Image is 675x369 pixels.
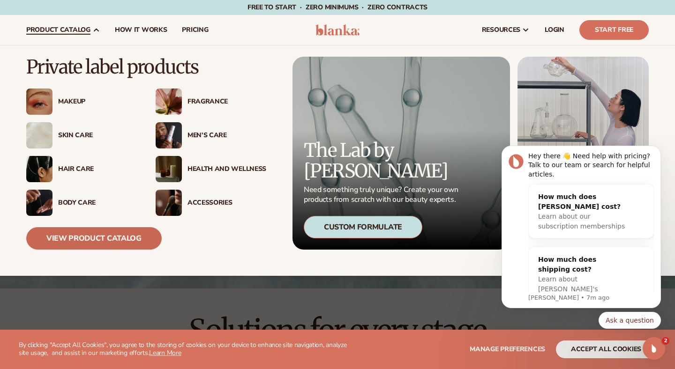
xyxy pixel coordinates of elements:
a: resources [474,15,537,45]
span: Free to start · ZERO minimums · ZERO contracts [247,3,427,12]
div: Men’s Care [187,132,266,140]
span: How It Works [115,26,167,34]
a: pricing [174,15,216,45]
img: Cream moisturizer swatch. [26,122,52,148]
p: Need something truly unique? Create your own products from scratch with our beauty experts. [304,185,461,205]
p: By clicking "Accept All Cookies", you agree to the storing of cookies on your device to enhance s... [19,341,352,357]
img: Male holding moisturizer bottle. [156,122,182,148]
iframe: Intercom live chat [643,337,665,360]
div: Accessories [187,199,266,207]
img: Male hand applying moisturizer. [26,190,52,216]
img: Pink blooming flower. [156,89,182,115]
span: pricing [182,26,208,34]
a: Learn More [149,348,181,357]
div: Body Care [58,199,137,207]
span: product catalog [26,26,90,34]
a: Female hair pulled back with clips. Hair Care [26,156,137,182]
div: Health And Wellness [187,165,266,173]
p: Private label products [26,57,266,77]
a: Start Free [579,20,649,40]
button: accept all cookies [556,340,656,358]
span: LOGIN [545,26,564,34]
p: The Lab by [PERSON_NAME] [304,140,461,181]
img: Female in lab with equipment. [517,57,649,250]
div: Skin Care [58,132,137,140]
span: Manage preferences [470,345,545,354]
div: Makeup [58,98,137,106]
img: logo [315,24,360,36]
img: Female hair pulled back with clips. [26,156,52,182]
button: Manage preferences [470,340,545,358]
img: Female with glitter eye makeup. [26,89,52,115]
img: Female with makeup brush. [156,190,182,216]
a: Male holding moisturizer bottle. Men’s Care [156,122,266,148]
a: Female with makeup brush. Accessories [156,190,266,216]
img: Candles and incense on table. [156,156,182,182]
div: Fragrance [187,98,266,106]
span: 2 [662,337,669,345]
a: Female with glitter eye makeup. Makeup [26,89,137,115]
a: View Product Catalog [26,227,162,250]
div: Hair Care [58,165,137,173]
a: Pink blooming flower. Fragrance [156,89,266,115]
a: Cream moisturizer swatch. Skin Care [26,122,137,148]
a: LOGIN [537,15,572,45]
a: Microscopic product formula. The Lab by [PERSON_NAME] Need something truly unique? Create your ow... [292,57,510,250]
a: Candles and incense on table. Health And Wellness [156,156,266,182]
a: Male hand applying moisturizer. Body Care [26,190,137,216]
div: Custom Formulate [304,216,422,238]
span: resources [482,26,520,34]
a: How It Works [107,15,175,45]
iframe: Intercom notifications message [487,138,675,334]
a: product catalog [19,15,107,45]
